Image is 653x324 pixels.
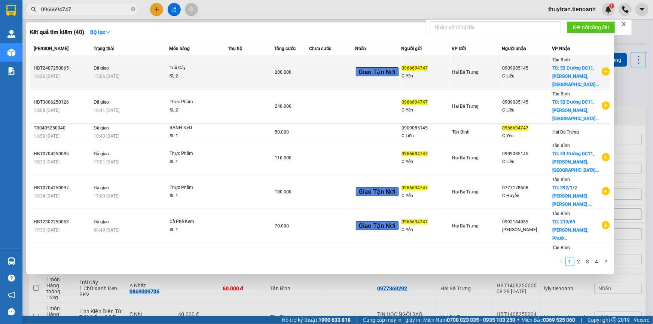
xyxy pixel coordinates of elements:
[552,211,570,216] span: Tân Bình
[275,155,292,161] span: 110.000
[170,98,226,106] div: Thực Phẩm
[502,125,528,131] span: 0966694747
[502,106,552,114] div: C Liễu
[566,257,574,266] a: 1
[502,132,552,140] div: C Yến
[552,151,599,173] span: TC: 53 Đường DC11, [PERSON_NAME], [GEOGRAPHIC_DATA]...
[502,158,552,166] div: C Liễu
[502,72,552,80] div: C Liễu
[552,100,599,121] span: TC: 53 Đường DC11, [PERSON_NAME], [GEOGRAPHIC_DATA]...
[94,134,119,139] span: 10:43 [DATE]
[94,219,109,224] span: Đã giao
[84,26,116,38] button: Bộ lọcdown
[34,108,59,113] span: 18:08 [DATE]
[34,159,59,165] span: 18:33 [DATE]
[430,21,561,33] input: Nhập số tổng đài
[602,67,610,76] span: plus-circle
[94,46,114,51] span: Trạng thái
[601,257,610,266] li: Next Page
[7,30,15,38] img: warehouse-icon
[34,193,59,199] span: 18:34 [DATE]
[105,30,110,35] span: down
[502,184,552,192] div: 0777178608
[552,143,570,148] span: Tân Bình
[452,155,479,161] span: Hai Bà Trưng
[34,124,91,132] div: TB0405250040
[452,46,466,51] span: VP Gửi
[602,221,610,229] span: plus-circle
[452,70,479,75] span: Hai Bà Trưng
[552,46,570,51] span: VP Nhận
[356,221,399,230] span: Giao Tận Nơi
[452,189,479,195] span: Hai Bà Trưng
[94,151,109,156] span: Đã giao
[402,151,428,156] span: 0966694747
[94,100,109,105] span: Đã giao
[604,259,608,263] span: right
[502,192,552,200] div: C Huyền
[552,177,570,182] span: Tân Bình
[575,257,583,266] a: 2
[131,6,135,13] span: close-circle
[573,23,609,31] span: Kết nối tổng đài
[402,72,451,80] div: C Yến
[170,124,226,132] div: BÁNH KẸO
[7,67,15,75] img: solution-icon
[502,150,552,158] div: 0909085145
[502,226,552,234] div: [PERSON_NAME]
[402,106,451,114] div: C Yến
[402,185,428,190] span: 0966694747
[94,227,119,233] span: 08:49 [DATE]
[602,187,610,195] span: plus-circle
[170,184,226,192] div: Thực Phẩm
[452,129,470,135] span: Tân Bình
[8,291,15,299] span: notification
[94,74,119,79] span: 15:06 [DATE]
[94,108,119,113] span: 10:41 [DATE]
[567,21,615,33] button: Kết nối tổng đài
[559,259,563,263] span: left
[602,101,610,110] span: plus-circle
[90,29,110,35] strong: Bộ lọc
[34,184,91,192] div: HBT0704250097
[502,64,552,72] div: 0909085145
[402,226,451,234] div: C Yến
[94,185,109,190] span: Đã giao
[275,189,292,195] span: 100.000
[552,185,592,207] span: TC: 392/1/2 [PERSON_NAME] [PERSON_NAME] ...
[452,223,479,229] span: Hai Bà Trưng
[170,150,226,158] div: Thực Phẩm
[7,49,15,56] img: warehouse-icon
[621,21,626,27] span: close
[8,308,15,315] span: message
[34,64,91,72] div: HBT2407250065
[275,129,289,135] span: 50.000
[593,257,601,266] a: 4
[402,46,422,51] span: Người gửi
[402,124,451,132] div: 0909085145
[402,192,451,200] div: C Yến
[552,91,570,97] span: Tân Bình
[30,28,84,36] h3: Kết quả tìm kiếm ( 40 )
[402,100,428,105] span: 0966694747
[34,74,59,79] span: 16:26 [DATE]
[502,46,526,51] span: Người nhận
[94,193,119,199] span: 17:00 [DATE]
[402,158,451,166] div: C Yến
[602,153,610,161] span: plus-circle
[552,57,570,62] span: Tân Bình
[34,252,91,260] div: HBT2102250102
[170,252,226,260] div: Thực Phẩm
[452,104,479,109] span: Hai Bà Trưng
[502,218,552,226] div: 0902184085
[552,219,588,241] span: TC: 219/69 [PERSON_NAME], Phườ...
[502,98,552,106] div: 0909085145
[402,219,428,224] span: 0966694747
[94,159,119,165] span: 17:01 [DATE]
[309,46,331,51] span: Chưa cước
[34,150,91,158] div: HBT0704250095
[275,70,292,75] span: 200.000
[356,46,366,51] span: Nhãn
